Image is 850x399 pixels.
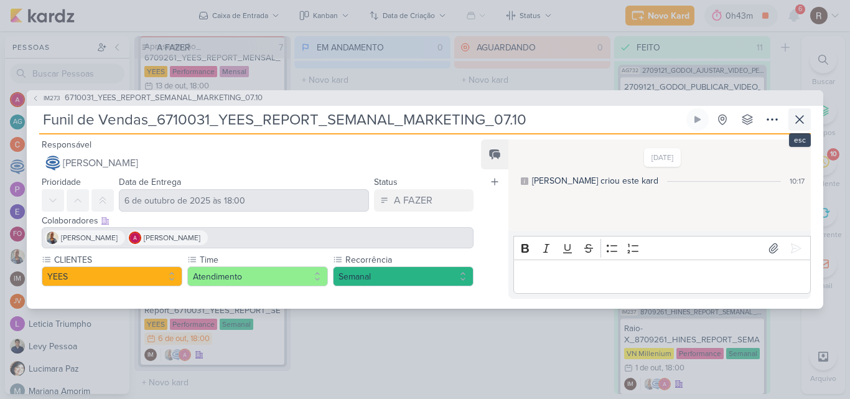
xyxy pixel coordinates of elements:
[521,177,528,185] div: Este log é visível à todos no kard
[129,232,141,244] img: Alessandra Gomes
[119,177,181,187] label: Data de Entrega
[46,232,58,244] img: Iara Santos
[333,266,474,286] button: Semanal
[42,152,474,174] button: [PERSON_NAME]
[789,133,811,147] div: esc
[513,260,811,294] div: Editor editing area: main
[394,193,432,208] div: A FAZER
[532,174,658,187] div: Isabella criou este kard
[513,236,811,260] div: Editor toolbar
[42,93,62,103] span: IM273
[65,92,263,105] span: 6710031_YEES_REPORT_SEMANAL_MARKETING_07.10
[374,189,474,212] button: A FAZER
[42,266,182,286] button: YEES
[119,189,369,212] input: Select a date
[63,156,138,171] span: [PERSON_NAME]
[198,253,328,266] label: Time
[32,92,263,105] button: IM273 6710031_YEES_REPORT_SEMANAL_MARKETING_07.10
[693,115,703,124] div: Ligar relógio
[42,214,474,227] div: Colaboradores
[42,139,91,150] label: Responsável
[39,108,684,131] input: Kard Sem Título
[344,253,474,266] label: Recorrência
[187,266,328,286] button: Atendimento
[144,232,200,243] span: [PERSON_NAME]
[45,156,60,171] img: Caroline Traven De Andrade
[61,232,118,243] span: [PERSON_NAME]
[790,176,805,187] div: 10:17
[42,177,81,187] label: Prioridade
[374,177,398,187] label: Status
[53,253,182,266] label: CLIENTES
